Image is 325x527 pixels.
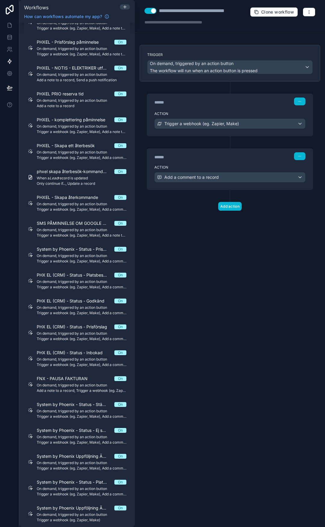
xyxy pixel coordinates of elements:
[250,7,298,17] button: Clone workflow
[24,5,48,11] span: Workflows
[164,121,239,127] span: Trigger a webhook (eg. Zapier, Make)
[147,52,313,57] label: Trigger
[147,60,313,74] button: On demand, triggered by an action buttonThe workflow will run when an action button is pressed
[24,14,102,20] span: How can workflows automate my app?
[22,14,112,20] a: How can workflows automate my app?
[261,9,294,15] span: Clone workflow
[154,119,305,129] button: Trigger a webhook (eg. Zapier, Make)
[154,111,305,116] label: Action
[154,172,305,182] button: Add a comment to a record
[164,174,219,180] span: Add a comment to a record
[154,165,305,170] label: Action
[150,68,258,73] span: The workflow will run when an action button is pressed
[218,202,242,211] button: Add action
[150,60,234,67] span: On demand, triggered by an action button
